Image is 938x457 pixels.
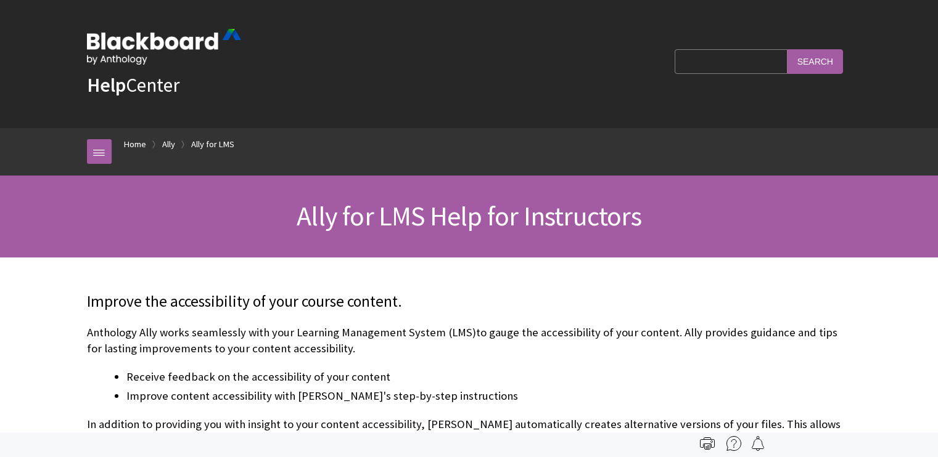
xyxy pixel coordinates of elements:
[87,73,126,97] strong: Help
[87,291,852,313] p: Improve the accessibility of your course content.
[126,387,852,405] li: Improve content accessibility with [PERSON_NAME]'s step-by-step instructions
[87,73,179,97] a: HelpCenter
[700,436,715,451] img: Print
[162,137,175,152] a: Ally
[124,137,146,152] a: Home
[191,137,234,152] a: Ally for LMS
[87,325,852,357] p: Anthology Ally works seamlessly with your Learning Management System (LMS)to gauge the accessibil...
[87,29,241,65] img: Blackboard by Anthology
[788,49,843,73] input: Search
[751,436,765,451] img: Follow this page
[126,368,852,386] li: Receive feedback on the accessibility of your content
[726,436,741,451] img: More help
[297,199,641,233] span: Ally for LMS Help for Instructors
